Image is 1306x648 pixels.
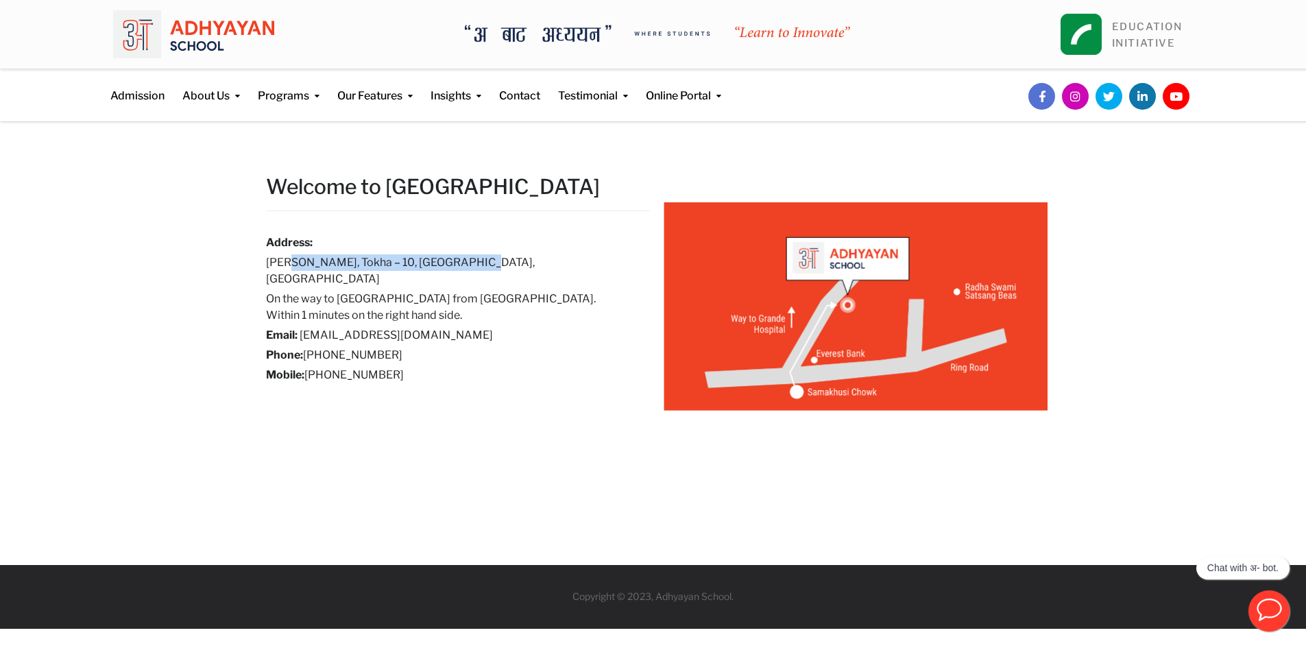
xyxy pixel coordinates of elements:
a: [EMAIL_ADDRESS][DOMAIN_NAME] [300,328,493,341]
strong: Email: [266,328,298,341]
a: Insights [431,69,481,104]
h6: [PHONE_NUMBER] [266,367,629,383]
h6: [PERSON_NAME], Tokha – 10, [GEOGRAPHIC_DATA], [GEOGRAPHIC_DATA] [266,254,629,287]
h6: [PHONE_NUMBER] [266,347,629,363]
h2: Welcome to [GEOGRAPHIC_DATA] [266,173,650,200]
a: Contact [499,69,540,104]
strong: Address: [266,236,313,249]
strong: Phone: [266,348,303,361]
strong: Mobile: [266,368,304,381]
img: Adhyayan - Map [664,202,1048,411]
a: Online Portal [646,69,721,104]
p: Chat with अ- bot. [1207,562,1279,574]
img: square_leapfrog [1061,14,1102,55]
a: About Us [182,69,240,104]
img: logo [113,10,274,58]
img: A Bata Adhyayan where students learn to Innovate [465,25,850,43]
h6: On the way to [GEOGRAPHIC_DATA] from [GEOGRAPHIC_DATA]. Within 1 minutes on the right hand side. [266,291,629,324]
a: Testimonial [558,69,628,104]
a: EDUCATIONINITIATIVE [1112,21,1183,49]
a: Admission [110,69,165,104]
a: Our Features [337,69,413,104]
a: Copyright © 2023, Adhyayan School. [572,590,734,602]
a: Programs [258,69,319,104]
